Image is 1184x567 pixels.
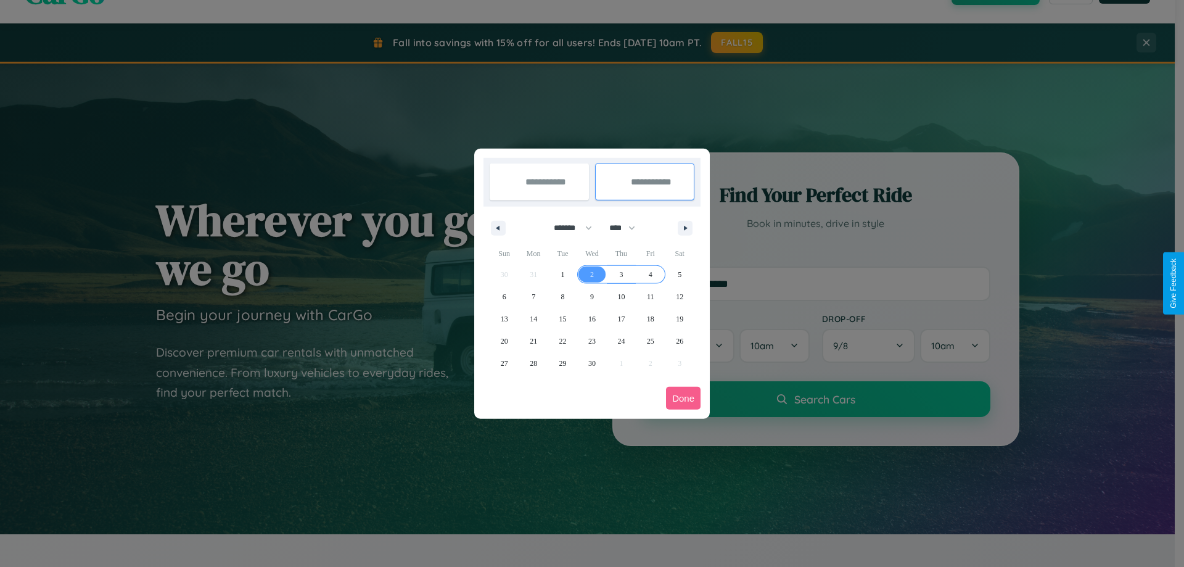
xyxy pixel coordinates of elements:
button: 23 [577,330,606,352]
button: 21 [519,330,548,352]
button: 27 [490,352,519,375]
span: 7 [532,286,535,308]
button: 3 [607,263,636,286]
span: 28 [530,352,537,375]
span: Sun [490,244,519,263]
span: 15 [559,308,567,330]
button: 2 [577,263,606,286]
span: Thu [607,244,636,263]
span: 21 [530,330,537,352]
span: 22 [559,330,567,352]
span: 27 [501,352,508,375]
button: 18 [636,308,665,330]
button: 10 [607,286,636,308]
span: Sat [665,244,694,263]
span: Fri [636,244,665,263]
button: 29 [548,352,577,375]
span: 23 [588,330,596,352]
button: 13 [490,308,519,330]
span: Mon [519,244,548,263]
button: 16 [577,308,606,330]
button: 24 [607,330,636,352]
button: 9 [577,286,606,308]
button: 12 [665,286,694,308]
span: 8 [561,286,565,308]
span: 20 [501,330,508,352]
button: 19 [665,308,694,330]
span: 12 [676,286,683,308]
span: 17 [617,308,625,330]
button: 25 [636,330,665,352]
span: Tue [548,244,577,263]
span: 9 [590,286,594,308]
span: 16 [588,308,596,330]
button: 17 [607,308,636,330]
span: 6 [503,286,506,308]
span: 4 [649,263,652,286]
button: 5 [665,263,694,286]
span: 30 [588,352,596,375]
div: Give Feedback [1169,259,1178,308]
button: 14 [519,308,548,330]
button: 22 [548,330,577,352]
button: 15 [548,308,577,330]
span: 11 [647,286,654,308]
span: 19 [676,308,683,330]
button: 6 [490,286,519,308]
button: 20 [490,330,519,352]
button: 30 [577,352,606,375]
button: 8 [548,286,577,308]
span: 3 [619,263,623,286]
button: 1 [548,263,577,286]
button: 11 [636,286,665,308]
span: 29 [559,352,567,375]
button: 7 [519,286,548,308]
span: Wed [577,244,606,263]
span: 14 [530,308,537,330]
span: 18 [647,308,654,330]
span: 5 [678,263,681,286]
button: 26 [665,330,694,352]
span: 24 [617,330,625,352]
button: 4 [636,263,665,286]
span: 10 [617,286,625,308]
span: 26 [676,330,683,352]
span: 2 [590,263,594,286]
span: 25 [647,330,654,352]
span: 13 [501,308,508,330]
span: 1 [561,263,565,286]
button: 28 [519,352,548,375]
button: Done [666,387,701,410]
